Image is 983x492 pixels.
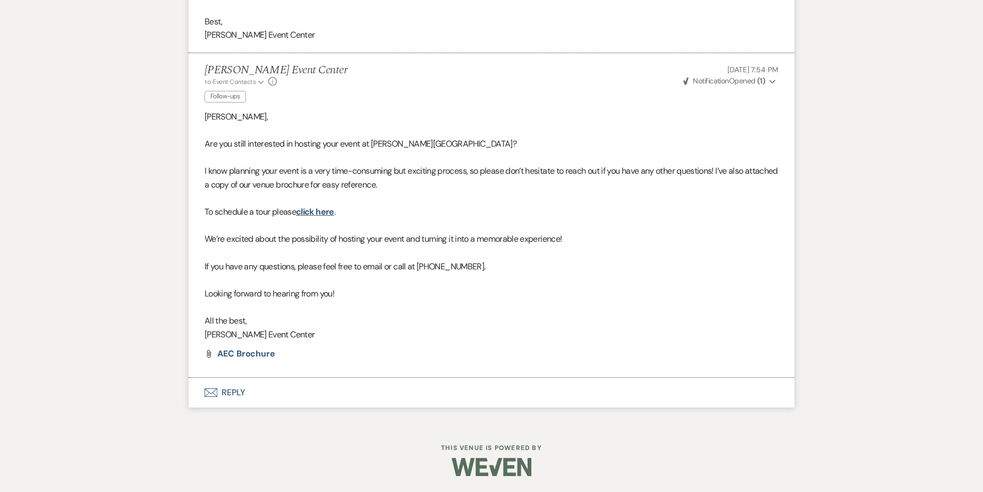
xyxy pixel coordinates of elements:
[205,138,516,149] span: Are you still interested in hosting your event at [PERSON_NAME][GEOGRAPHIC_DATA]?
[693,76,728,86] span: Notification
[205,206,296,217] span: To schedule a tour please
[757,76,765,86] strong: ( 1 )
[205,328,778,342] p: [PERSON_NAME] Event Center
[205,28,778,42] p: [PERSON_NAME] Event Center
[205,260,778,274] p: If you have any questions, please feel free to email or call at [PHONE_NUMBER].
[682,75,778,87] button: NotificationOpened (1)
[205,64,347,77] h5: [PERSON_NAME] Event Center
[452,448,531,486] img: Weven Logo
[205,165,778,190] span: I know planning your event is a very time-consuming but exciting process, so please don’t hesitat...
[205,288,334,299] span: Looking forward to hearing from you!
[205,110,778,124] p: [PERSON_NAME],
[683,76,765,86] span: Opened
[205,15,778,29] p: Best,
[205,77,266,87] button: to: Event Contacts
[217,350,275,358] a: AEC Brochure
[727,65,778,74] span: [DATE] 7:54 PM
[217,348,275,359] span: AEC Brochure
[296,206,334,217] a: click here
[205,78,256,86] span: to: Event Contacts
[205,315,247,326] span: All the best,
[205,91,246,102] span: Follow-ups
[205,233,562,244] span: We’re excited about the possibility of hosting your event and turning it into a memorable experie...
[189,378,794,408] button: Reply
[334,206,335,217] span: .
